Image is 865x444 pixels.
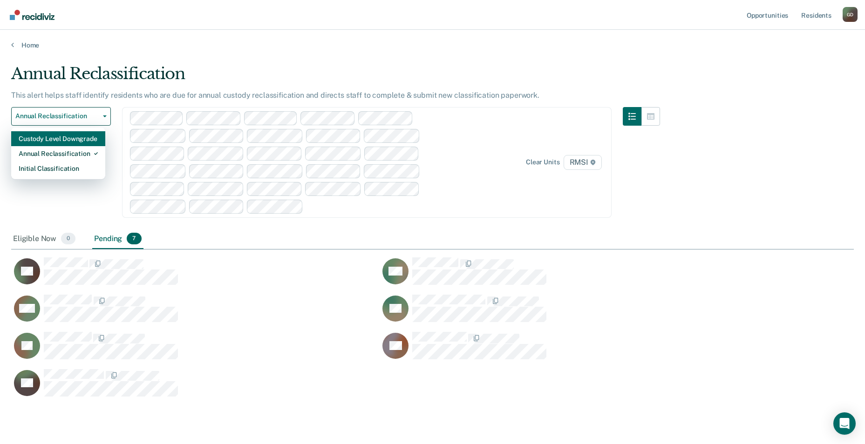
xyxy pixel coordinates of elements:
span: 7 [127,233,141,245]
div: Initial Classification [19,161,98,176]
button: Annual Reclassification [11,107,111,126]
span: 0 [61,233,75,245]
div: G D [843,7,858,22]
div: Annual Reclassification [11,64,660,91]
div: Pending7 [92,229,143,249]
span: RMSI [564,155,602,170]
div: Custody Level Downgrade [19,131,98,146]
div: CaseloadOpportunityCell-00402721 [380,331,748,369]
div: Clear units [526,158,560,166]
p: This alert helps staff identify residents who are due for annual custody reclassification and dir... [11,91,539,100]
button: Profile dropdown button [843,7,858,22]
div: CaseloadOpportunityCell-00522820 [380,257,748,294]
div: Eligible Now0 [11,229,77,249]
span: Annual Reclassification [15,112,99,120]
div: CaseloadOpportunityCell-00631788 [380,294,748,331]
div: CaseloadOpportunityCell-00596173 [11,294,380,331]
div: Annual Reclassification [19,146,98,161]
div: CaseloadOpportunityCell-00447991 [11,331,380,369]
div: Open Intercom Messenger [833,412,856,435]
div: CaseloadOpportunityCell-00332343 [11,369,380,406]
img: Recidiviz [10,10,54,20]
div: CaseloadOpportunityCell-00234589 [11,257,380,294]
a: Home [11,41,854,49]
